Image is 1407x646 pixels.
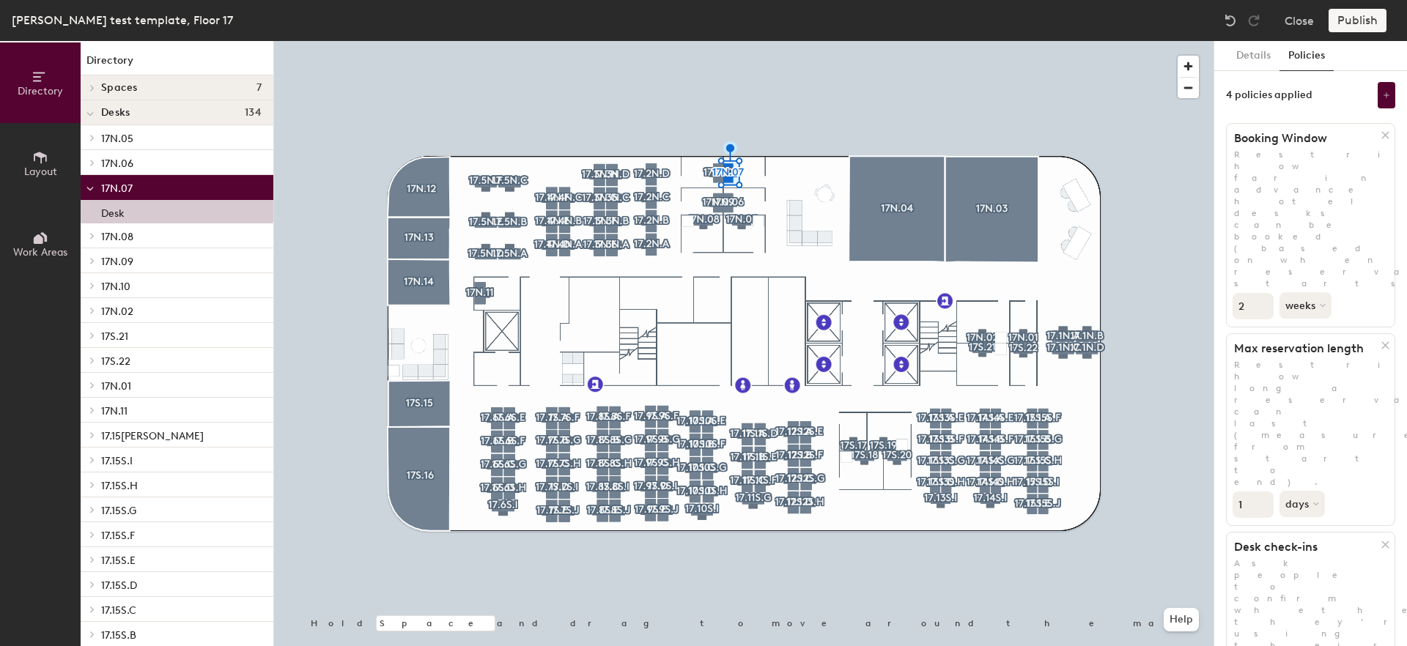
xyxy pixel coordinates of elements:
[101,281,130,293] span: 17N.10
[101,256,133,268] span: 17N.09
[101,107,130,119] span: Desks
[101,133,133,145] span: 17N.05
[13,246,67,259] span: Work Areas
[12,11,233,29] div: [PERSON_NAME] test template, Floor 17
[101,182,133,195] span: 17N.07
[18,85,63,97] span: Directory
[101,405,128,417] span: 17N.11
[101,629,136,642] span: 17.15S.B
[1279,292,1332,319] button: weeks
[101,355,130,368] span: 17S.22
[101,579,137,592] span: 17.15S.D
[1227,149,1395,289] p: Restrict how far in advance hotel desks can be booked (based on when reservation starts).
[101,480,138,492] span: 17.15S.H
[101,157,133,170] span: 17N.06
[1279,41,1334,71] button: Policies
[101,505,136,517] span: 17.15S.G
[101,380,131,393] span: 17N.01
[1227,359,1395,488] p: Restrict how long a reservation can last (measured from start to end).
[1285,9,1314,32] button: Close
[1164,608,1199,631] button: Help
[1227,41,1279,71] button: Details
[101,530,135,542] span: 17.15S.F
[101,231,133,243] span: 17N.08
[101,554,136,567] span: 17.15S.E
[81,53,273,75] h1: Directory
[101,455,133,467] span: 17.15S.I
[1227,131,1381,146] h1: Booking Window
[101,604,136,617] span: 17.15S.C
[1247,13,1261,28] img: Redo
[1227,341,1381,356] h1: Max reservation length
[101,305,133,318] span: 17N.02
[1223,13,1238,28] img: Undo
[1226,89,1312,101] div: 4 policies applied
[24,166,57,178] span: Layout
[1279,491,1325,517] button: days
[101,430,204,442] span: 17.15[PERSON_NAME]
[1227,540,1381,554] h1: Desk check-ins
[256,82,262,94] span: 7
[245,107,262,119] span: 134
[101,203,125,220] p: Desk
[101,82,138,94] span: Spaces
[101,330,128,343] span: 17S.21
